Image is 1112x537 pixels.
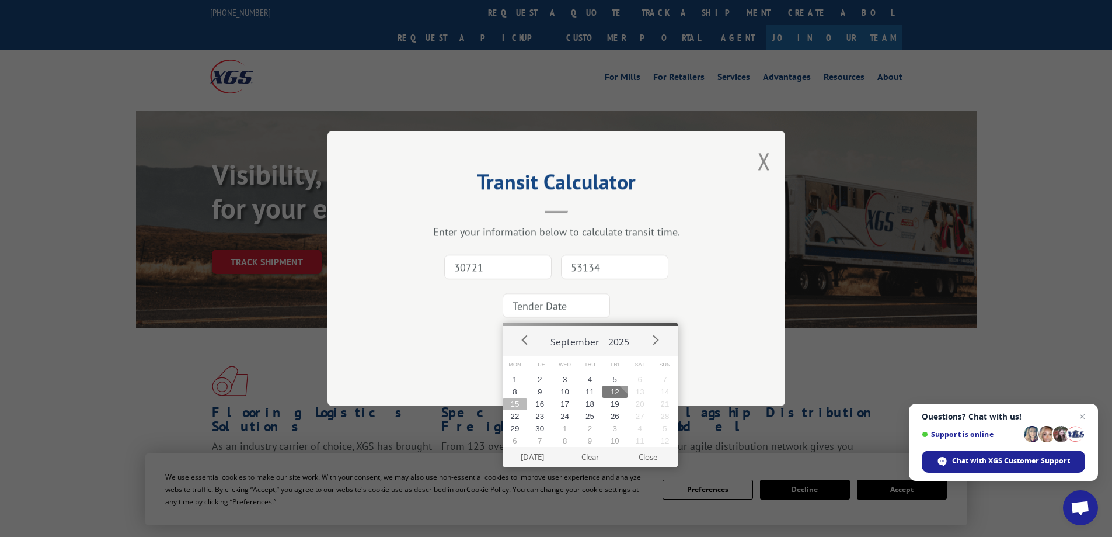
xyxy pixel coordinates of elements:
[552,410,577,422] button: 24
[602,422,628,435] button: 3
[653,373,678,386] button: 7
[503,410,528,422] button: 22
[628,398,653,410] button: 20
[503,422,528,435] button: 29
[653,435,678,447] button: 12
[577,398,602,410] button: 18
[922,412,1085,421] span: Questions? Chat with us!
[602,373,628,386] button: 5
[602,398,628,410] button: 19
[577,410,602,422] button: 25
[503,373,528,386] button: 1
[552,356,577,373] span: Wed
[561,255,668,279] input: Dest. Zip
[952,456,1070,466] span: Chat with XGS Customer Support
[653,422,678,435] button: 5
[1063,490,1098,525] div: Open chat
[386,225,727,238] div: Enter your information below to calculate transit time.
[527,410,552,422] button: 23
[628,356,653,373] span: Sat
[527,356,552,373] span: Tue
[653,398,678,410] button: 21
[628,422,653,435] button: 4
[628,386,653,398] button: 13
[628,373,653,386] button: 6
[577,422,602,435] button: 2
[577,356,602,373] span: Thu
[386,174,727,196] h2: Transit Calculator
[517,331,534,349] button: Prev
[758,145,771,176] button: Close modal
[527,386,552,398] button: 9
[503,435,528,447] button: 6
[527,422,552,435] button: 30
[619,447,677,467] button: Close
[577,435,602,447] button: 9
[527,373,552,386] button: 2
[653,356,678,373] span: Sun
[577,386,602,398] button: 11
[444,255,552,279] input: Origin Zip
[552,398,577,410] button: 17
[628,435,653,447] button: 11
[646,331,664,349] button: Next
[628,410,653,422] button: 27
[503,447,561,467] button: [DATE]
[561,447,619,467] button: Clear
[503,398,528,410] button: 15
[527,435,552,447] button: 7
[503,293,610,318] input: Tender Date
[602,386,628,398] button: 12
[653,386,678,398] button: 14
[602,410,628,422] button: 26
[527,398,552,410] button: 16
[552,373,577,386] button: 3
[602,356,628,373] span: Fri
[552,422,577,435] button: 1
[552,435,577,447] button: 8
[653,410,678,422] button: 28
[604,326,634,353] button: 2025
[546,326,604,353] button: September
[503,386,528,398] button: 8
[922,451,1085,473] div: Chat with XGS Customer Support
[602,435,628,447] button: 10
[503,356,528,373] span: Mon
[1075,410,1089,424] span: Close chat
[552,386,577,398] button: 10
[922,430,1020,439] span: Support is online
[577,373,602,386] button: 4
